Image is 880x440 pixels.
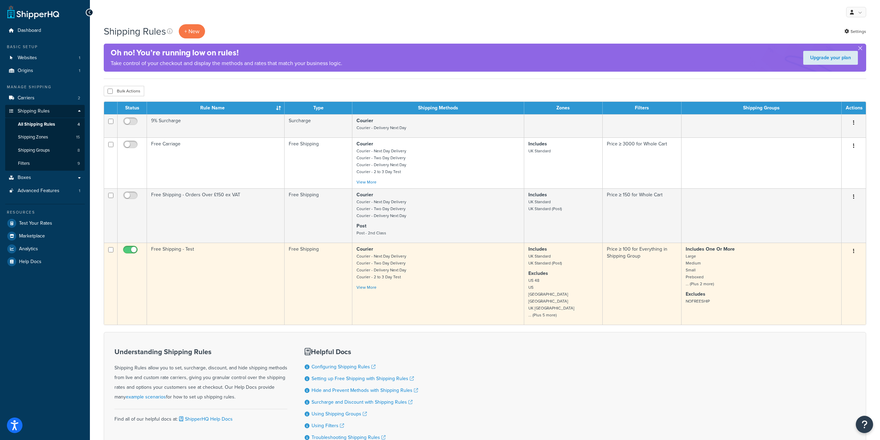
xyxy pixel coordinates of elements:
li: Advanced Features [5,185,85,197]
a: ShipperHQ Help Docs [178,415,233,423]
p: Take control of your checkout and display the methods and rates that match your business logic. [111,59,342,68]
span: Marketplace [19,233,45,239]
li: Carriers [5,92,85,105]
li: All Shipping Rules [5,118,85,131]
a: Surcharge and Discount with Shipping Rules [312,398,413,406]
small: Courier - Next Day Delivery Courier - Two Day Delivery Courier - Delivery Next Day Courier - 2 to... [356,148,406,175]
span: Help Docs [19,259,41,265]
li: Shipping Groups [5,144,85,157]
td: Free Shipping [285,243,352,325]
a: All Shipping Rules 4 [5,118,85,131]
td: Surcharge [285,114,352,137]
span: 9 [77,161,80,167]
a: Origins 1 [5,64,85,77]
h4: Oh no! You’re running low on rules! [111,47,342,59]
button: Bulk Actions [104,86,144,96]
a: Shipping Zones 15 [5,131,85,144]
strong: Includes [528,245,547,253]
a: Filters 9 [5,157,85,170]
a: Dashboard [5,24,85,37]
a: Using Shipping Groups [312,410,367,417]
small: Post - 2nd Class [356,230,386,236]
span: All Shipping Rules [18,122,55,127]
a: Test Your Rates [5,217,85,230]
span: 8 [77,147,80,153]
div: Resources [5,209,85,215]
span: Shipping Rules [18,108,50,114]
span: Carriers [18,95,35,101]
td: Free Shipping [285,137,352,188]
li: Origins [5,64,85,77]
span: Origins [18,68,33,74]
td: Price ≥ 3000 for Whole Cart [603,137,682,188]
strong: Courier [356,245,373,253]
strong: Post [356,222,367,230]
td: Free Shipping - Orders Over £150 ex VAT [147,188,285,243]
a: Using Filters [312,422,344,429]
span: Boxes [18,175,31,181]
th: Rule Name : activate to sort column ascending [147,102,285,114]
th: Actions [842,102,866,114]
div: Manage Shipping [5,84,85,90]
td: Price ≥ 150 for Whole Cart [603,188,682,243]
span: Test Your Rates [19,221,52,226]
strong: Includes One Or More [686,245,735,253]
strong: Courier [356,117,373,124]
span: Filters [18,161,30,167]
strong: Excludes [686,290,705,298]
small: US 48 US [GEOGRAPHIC_DATA] [GEOGRAPHIC_DATA] UK [GEOGRAPHIC_DATA] ... (Plus 5 more) [528,277,574,318]
small: Courier - Delivery Next Day [356,125,406,131]
a: Carriers 2 [5,92,85,105]
strong: Includes [528,140,547,147]
a: Boxes [5,171,85,184]
th: Shipping Methods [352,102,524,114]
span: Dashboard [18,28,41,34]
a: Shipping Rules [5,105,85,118]
a: Shipping Groups 8 [5,144,85,157]
span: Websites [18,55,37,61]
th: Status [118,102,147,114]
span: Shipping Zones [18,134,48,140]
strong: Includes [528,191,547,198]
span: 2 [78,95,80,101]
div: Shipping Rules allow you to set, surcharge, discount, and hide shipping methods from live and cus... [114,348,287,402]
strong: Courier [356,140,373,147]
a: View More [356,284,377,290]
span: Shipping Groups [18,147,50,153]
td: 9% Surcharge [147,114,285,137]
span: Advanced Features [18,188,59,194]
a: Help Docs [5,255,85,268]
p: + New [179,24,205,38]
small: UK Standard UK Standard (Post) [528,199,562,212]
small: UK Standard UK Standard (Post) [528,253,562,266]
a: Advanced Features 1 [5,185,85,197]
span: 4 [77,122,80,127]
li: Filters [5,157,85,170]
div: Basic Setup [5,44,85,50]
span: 1 [79,68,80,74]
li: Shipping Rules [5,105,85,171]
th: Type [285,102,352,114]
td: Free Carriage [147,137,285,188]
a: Marketplace [5,230,85,242]
h3: Understanding Shipping Rules [114,348,287,356]
li: Websites [5,52,85,64]
small: Large Medium Small Preboxed ... (Plus 2 more) [686,253,714,287]
li: Shipping Zones [5,131,85,144]
small: UK Standard [528,148,551,154]
th: Shipping Groups [682,102,842,114]
a: View More [356,179,377,185]
th: Zones [524,102,603,114]
h1: Shipping Rules [104,25,166,38]
span: 1 [79,188,80,194]
small: Courier - Next Day Delivery Courier - Two Day Delivery Courier - Delivery Next Day [356,199,406,219]
td: Free Shipping - Test [147,243,285,325]
a: Analytics [5,243,85,255]
a: Setting up Free Shipping with Shipping Rules [312,375,414,382]
a: example scenarios [126,393,166,401]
